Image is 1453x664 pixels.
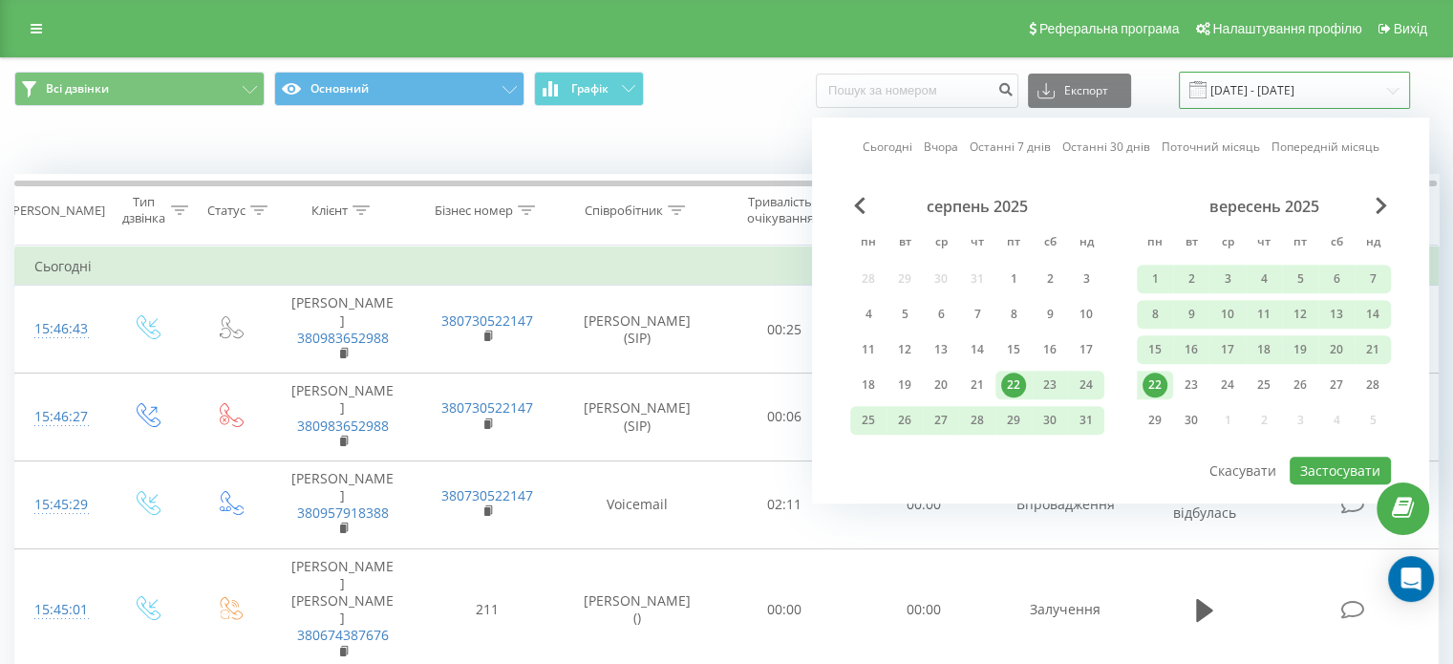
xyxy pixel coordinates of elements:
a: Вчора [924,139,958,157]
div: Клієнт [311,203,348,219]
div: 14 [1360,302,1385,327]
div: чт 18 вер 2025 р. [1246,335,1282,364]
a: Останні 30 днів [1062,139,1150,157]
div: чт 14 серп 2025 р. [959,335,995,364]
div: ср 13 серп 2025 р. [923,335,959,364]
td: 00:00 [854,461,993,548]
div: вересень 2025 [1137,197,1391,216]
div: нд 24 серп 2025 р. [1068,371,1104,399]
td: 00:25 [716,286,854,374]
td: 00:06 [716,374,854,461]
div: 23 [1179,373,1204,397]
div: пн 8 вер 2025 р. [1137,300,1173,329]
a: Поточний місяць [1162,139,1260,157]
div: вт 19 серп 2025 р. [887,371,923,399]
div: чт 11 вер 2025 р. [1246,300,1282,329]
div: 19 [1288,337,1313,362]
div: нд 17 серп 2025 р. [1068,335,1104,364]
a: Останні 7 днів [970,139,1051,157]
div: вт 9 вер 2025 р. [1173,300,1209,329]
div: 2 [1037,267,1062,291]
div: чт 25 вер 2025 р. [1246,371,1282,399]
div: 16 [1037,337,1062,362]
abbr: неділя [1072,229,1100,258]
a: 380730522147 [441,398,533,417]
abbr: понеділок [854,229,883,258]
div: 4 [1251,267,1276,291]
abbr: субота [1322,229,1351,258]
span: Previous Month [854,197,865,214]
div: 28 [1360,373,1385,397]
a: Сьогодні [863,139,912,157]
div: 28 [965,408,990,433]
div: нд 28 вер 2025 р. [1355,371,1391,399]
div: 27 [1324,373,1349,397]
abbr: п’ятниця [999,229,1028,258]
div: 5 [1288,267,1313,291]
td: Впровадження [993,461,1137,548]
div: 17 [1074,337,1099,362]
div: ср 24 вер 2025 р. [1209,371,1246,399]
div: чт 21 серп 2025 р. [959,371,995,399]
div: сб 2 серп 2025 р. [1032,265,1068,293]
div: 22 [1001,373,1026,397]
div: 15:45:29 [34,486,85,524]
div: пн 22 вер 2025 р. [1137,371,1173,399]
a: 380730522147 [441,311,533,330]
td: 02:11 [716,461,854,548]
div: 2 [1179,267,1204,291]
div: 24 [1074,373,1099,397]
div: 24 [1215,373,1240,397]
div: [PERSON_NAME] [9,203,105,219]
td: Voicemail [560,461,716,548]
div: вт 16 вер 2025 р. [1173,335,1209,364]
div: 12 [892,337,917,362]
span: Next Month [1376,197,1387,214]
div: вт 30 вер 2025 р. [1173,406,1209,435]
td: [PERSON_NAME] [270,374,415,461]
abbr: четвер [1250,229,1278,258]
div: 25 [1251,373,1276,397]
div: Співробітник [585,203,663,219]
a: 380957918388 [297,503,389,522]
div: пт 22 серп 2025 р. [995,371,1032,399]
abbr: субота [1036,229,1064,258]
button: Основний [274,72,524,106]
div: 1 [1143,267,1167,291]
button: Графік [534,72,644,106]
div: Бізнес номер [435,203,513,219]
abbr: неділя [1358,229,1387,258]
div: нд 10 серп 2025 р. [1068,300,1104,329]
div: 25 [856,408,881,433]
div: пт 15 серп 2025 р. [995,335,1032,364]
div: нд 3 серп 2025 р. [1068,265,1104,293]
div: ср 17 вер 2025 р. [1209,335,1246,364]
div: пт 8 серп 2025 р. [995,300,1032,329]
div: 21 [1360,337,1385,362]
div: 6 [1324,267,1349,291]
span: Розмова не відбулась [1167,486,1242,522]
div: пт 19 вер 2025 р. [1282,335,1318,364]
div: пн 11 серп 2025 р. [850,335,887,364]
div: нд 21 вер 2025 р. [1355,335,1391,364]
button: Всі дзвінки [14,72,265,106]
div: 30 [1179,408,1204,433]
div: 18 [1251,337,1276,362]
div: пт 1 серп 2025 р. [995,265,1032,293]
div: вт 12 серп 2025 р. [887,335,923,364]
div: 12 [1288,302,1313,327]
div: 6 [929,302,953,327]
span: Всі дзвінки [46,81,109,96]
input: Пошук за номером [816,74,1018,108]
abbr: четвер [963,229,992,258]
div: вт 26 серп 2025 р. [887,406,923,435]
div: чт 4 вер 2025 р. [1246,265,1282,293]
a: 380674387676 [297,626,389,644]
div: 26 [1288,373,1313,397]
div: 29 [1143,408,1167,433]
div: сб 23 серп 2025 р. [1032,371,1068,399]
div: 15:46:27 [34,398,85,436]
div: 19 [892,373,917,397]
span: Реферальна програма [1039,21,1180,36]
div: 15 [1001,337,1026,362]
